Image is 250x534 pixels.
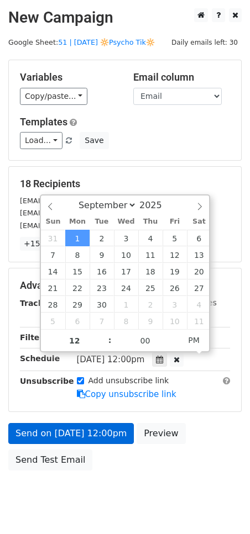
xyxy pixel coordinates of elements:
[20,333,48,342] strong: Filters
[137,423,185,444] a: Preview
[41,246,65,263] span: September 7, 2025
[137,200,176,210] input: Year
[77,389,176,399] a: Copy unsubscribe link
[65,263,90,279] span: September 15, 2025
[179,329,209,351] span: Click to toggle
[195,481,250,534] iframe: Chat Widget
[20,197,143,205] small: [EMAIL_ADDRESS][DOMAIN_NAME]
[20,221,143,230] small: [EMAIL_ADDRESS][DOMAIN_NAME]
[20,377,74,385] strong: Unsubscribe
[77,355,145,364] span: [DATE] 12:00pm
[114,313,138,329] span: October 8, 2025
[8,38,155,46] small: Google Sheet:
[90,263,114,279] span: September 16, 2025
[187,230,211,246] span: September 6, 2025
[41,218,65,225] span: Sun
[173,297,216,309] label: UTM Codes
[20,209,143,217] small: [EMAIL_ADDRESS][DOMAIN_NAME]
[58,38,155,46] a: 51 | [DATE] 🔆Psycho Tik🔆
[90,230,114,246] span: September 2, 2025
[90,218,114,225] span: Tue
[41,330,108,352] input: Hour
[114,296,138,313] span: October 1, 2025
[65,246,90,263] span: September 8, 2025
[163,246,187,263] span: September 12, 2025
[163,230,187,246] span: September 5, 2025
[108,329,112,351] span: :
[20,299,57,308] strong: Tracking
[8,423,134,444] a: Send on [DATE] 12:00pm
[65,296,90,313] span: September 29, 2025
[65,279,90,296] span: September 22, 2025
[41,296,65,313] span: September 28, 2025
[138,279,163,296] span: September 25, 2025
[163,279,187,296] span: September 26, 2025
[90,296,114,313] span: September 30, 2025
[138,218,163,225] span: Thu
[8,8,242,27] h2: New Campaign
[41,313,65,329] span: October 5, 2025
[168,36,242,49] span: Daily emails left: 30
[187,263,211,279] span: September 20, 2025
[90,246,114,263] span: September 9, 2025
[187,279,211,296] span: September 27, 2025
[20,279,230,292] h5: Advanced
[187,246,211,263] span: September 13, 2025
[20,354,60,363] strong: Schedule
[65,313,90,329] span: October 6, 2025
[138,313,163,329] span: October 9, 2025
[138,230,163,246] span: September 4, 2025
[90,279,114,296] span: September 23, 2025
[65,230,90,246] span: September 1, 2025
[88,375,169,387] label: Add unsubscribe link
[114,218,138,225] span: Wed
[65,218,90,225] span: Mon
[20,116,67,128] a: Templates
[138,263,163,279] span: September 18, 2025
[114,246,138,263] span: September 10, 2025
[163,313,187,329] span: October 10, 2025
[20,132,62,149] a: Load...
[187,218,211,225] span: Sat
[20,88,87,105] a: Copy/paste...
[20,178,230,190] h5: 18 Recipients
[138,296,163,313] span: October 2, 2025
[8,450,92,470] a: Send Test Email
[90,313,114,329] span: October 7, 2025
[187,313,211,329] span: October 11, 2025
[20,71,117,83] h5: Variables
[80,132,108,149] button: Save
[41,279,65,296] span: September 21, 2025
[20,237,66,251] a: +15 more
[163,218,187,225] span: Fri
[133,71,230,83] h5: Email column
[168,38,242,46] a: Daily emails left: 30
[138,246,163,263] span: September 11, 2025
[114,230,138,246] span: September 3, 2025
[163,296,187,313] span: October 3, 2025
[163,263,187,279] span: September 19, 2025
[41,230,65,246] span: August 31, 2025
[41,263,65,279] span: September 14, 2025
[187,296,211,313] span: October 4, 2025
[112,330,179,352] input: Minute
[114,263,138,279] span: September 17, 2025
[114,279,138,296] span: September 24, 2025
